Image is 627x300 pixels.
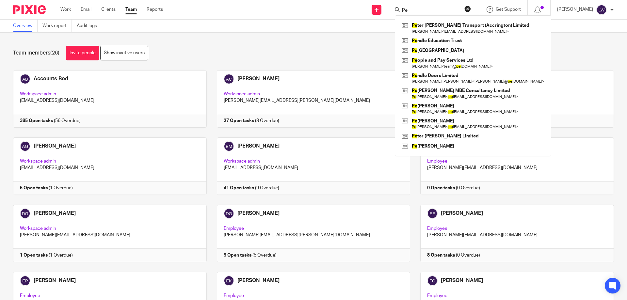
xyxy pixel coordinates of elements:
[464,6,471,12] button: Clear
[596,5,607,15] img: svg%3E
[401,8,460,14] input: Search
[13,50,59,56] h1: Team members
[77,20,102,32] a: Audit logs
[101,6,116,13] a: Clients
[557,6,593,13] p: [PERSON_NAME]
[60,6,71,13] a: Work
[13,20,38,32] a: Overview
[81,6,91,13] a: Email
[66,46,99,60] a: Invite people
[42,20,72,32] a: Work report
[496,7,521,12] span: Get Support
[100,46,148,60] a: Show inactive users
[147,6,163,13] a: Reports
[13,5,46,14] img: Pixie
[125,6,137,13] a: Team
[50,50,59,55] span: (26)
